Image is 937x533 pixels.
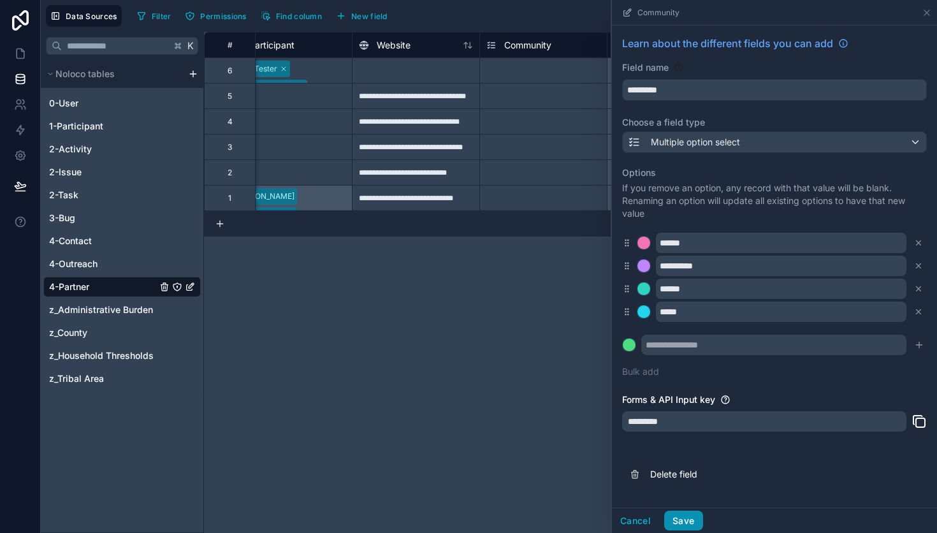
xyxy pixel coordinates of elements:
[46,5,122,27] button: Data Sources
[228,91,232,101] div: 5
[228,117,233,127] div: 4
[49,281,89,293] span: 4-Partner
[43,208,201,228] div: 3-Bug
[228,66,232,76] div: 6
[43,231,201,251] div: 4-Contact
[152,11,171,21] span: Filter
[43,185,201,205] div: 2-Task
[132,6,176,26] button: Filter
[622,131,927,153] button: Multiple option select
[55,68,115,80] span: Noloco tables
[43,346,201,366] div: z_Household Thresholds
[180,6,256,26] a: Permissions
[49,258,98,270] span: 4-Outreach
[233,63,277,75] div: Testy Tester
[43,139,201,159] div: 2-Activity
[622,116,927,129] label: Choose a field type
[43,162,201,182] div: 2-Issue
[622,393,715,406] label: Forms & API Input key
[43,300,201,320] div: z_Administrative Burden
[256,6,326,26] button: Find column
[49,303,153,316] span: z_Administrative Burden
[49,326,87,339] span: z_County
[49,166,82,179] span: 2-Issue
[43,369,201,389] div: z_Tribal Area
[504,39,551,52] span: Community
[49,143,92,156] span: 2-Activity
[228,193,231,203] div: 1
[49,97,78,110] span: 0-User
[622,36,833,51] span: Learn about the different fields you can add
[377,39,410,52] span: Website
[43,65,183,83] button: Noloco tables
[664,511,702,531] button: Save
[228,168,232,178] div: 2
[180,6,251,26] button: Permissions
[49,349,154,362] span: z_Household Thresholds
[331,6,392,26] button: New field
[249,39,294,52] span: Participant
[49,189,78,201] span: 2-Task
[651,136,740,149] span: Multiple option select
[186,41,195,50] span: K
[49,212,75,224] span: 3-Bug
[41,60,203,395] div: scrollable content
[612,511,659,531] button: Cancel
[276,11,322,21] span: Find column
[622,182,927,220] p: If you remove an option, any record with that value will be blank. Renaming an option will update...
[622,460,927,488] button: Delete field
[49,372,104,385] span: z_Tribal Area
[351,11,388,21] span: New field
[43,93,201,113] div: 0-User
[650,468,834,481] span: Delete field
[622,61,669,74] label: Field name
[200,11,246,21] span: Permissions
[233,82,294,94] div: [PERSON_NAME]
[622,36,848,51] a: Learn about the different fields you can add
[66,11,117,21] span: Data Sources
[49,235,92,247] span: 4-Contact
[214,40,245,50] div: #
[622,365,659,378] button: Bulk add
[43,116,201,136] div: 1-Participant
[622,166,927,179] label: Options
[43,277,201,297] div: 4-Partner
[49,120,103,133] span: 1-Participant
[43,323,201,343] div: z_County
[228,142,232,152] div: 3
[43,254,201,274] div: 4-Outreach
